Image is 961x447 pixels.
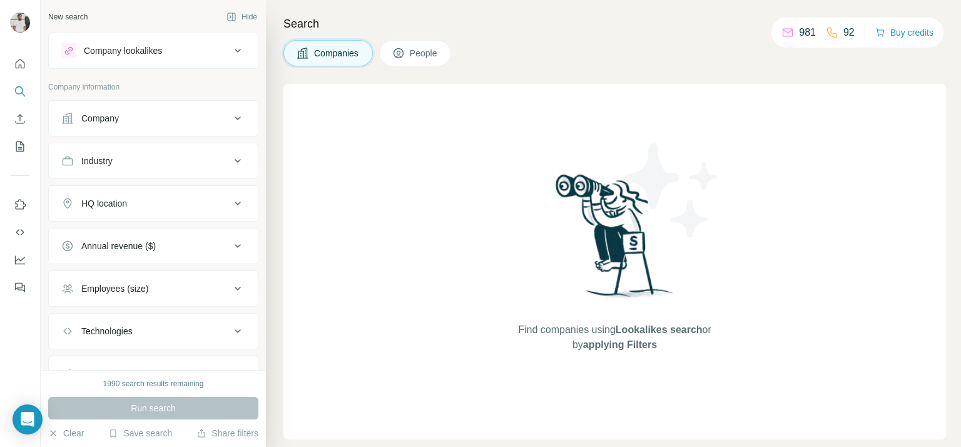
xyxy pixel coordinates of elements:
[10,80,30,103] button: Search
[10,135,30,158] button: My lists
[49,274,258,304] button: Employees (size)
[49,103,258,133] button: Company
[843,25,855,40] p: 92
[108,427,172,439] button: Save search
[103,378,204,389] div: 1990 search results remaining
[218,8,266,26] button: Hide
[10,53,30,75] button: Quick start
[875,24,933,41] button: Buy credits
[550,171,680,311] img: Surfe Illustration - Woman searching with binoculars
[10,193,30,216] button: Use Surfe on LinkedIn
[283,15,946,33] h4: Search
[514,322,714,352] span: Find companies using or by
[49,188,258,218] button: HQ location
[49,36,258,66] button: Company lookalikes
[49,316,258,346] button: Technologies
[13,404,43,434] div: Open Intercom Messenger
[48,11,88,23] div: New search
[48,427,84,439] button: Clear
[81,112,119,125] div: Company
[81,240,156,252] div: Annual revenue ($)
[84,44,162,57] div: Company lookalikes
[583,339,657,350] span: applying Filters
[81,197,127,210] div: HQ location
[410,47,439,59] span: People
[10,249,30,271] button: Dashboard
[10,108,30,130] button: Enrich CSV
[81,155,113,167] div: Industry
[10,221,30,244] button: Use Surfe API
[81,367,119,380] div: Keywords
[799,25,816,40] p: 981
[10,276,30,299] button: Feedback
[48,81,258,93] p: Company information
[616,324,703,335] span: Lookalikes search
[196,427,258,439] button: Share filters
[10,13,30,33] img: Avatar
[81,282,148,295] div: Employees (size)
[49,231,258,261] button: Annual revenue ($)
[49,146,258,176] button: Industry
[81,325,133,337] div: Technologies
[314,47,360,59] span: Companies
[49,359,258,389] button: Keywords
[615,134,728,247] img: Surfe Illustration - Stars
